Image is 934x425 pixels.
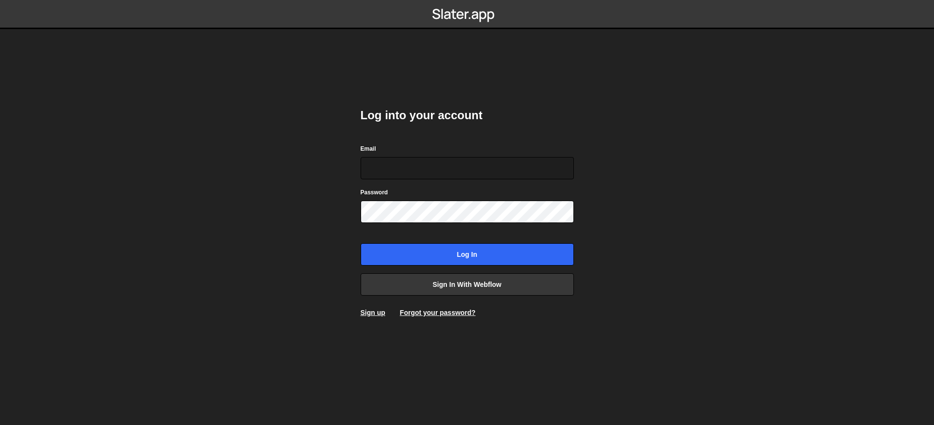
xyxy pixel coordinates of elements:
h2: Log into your account [361,108,574,123]
input: Log in [361,243,574,266]
label: Password [361,188,388,197]
a: Forgot your password? [400,309,475,316]
label: Email [361,144,376,154]
a: Sign in with Webflow [361,273,574,296]
a: Sign up [361,309,385,316]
